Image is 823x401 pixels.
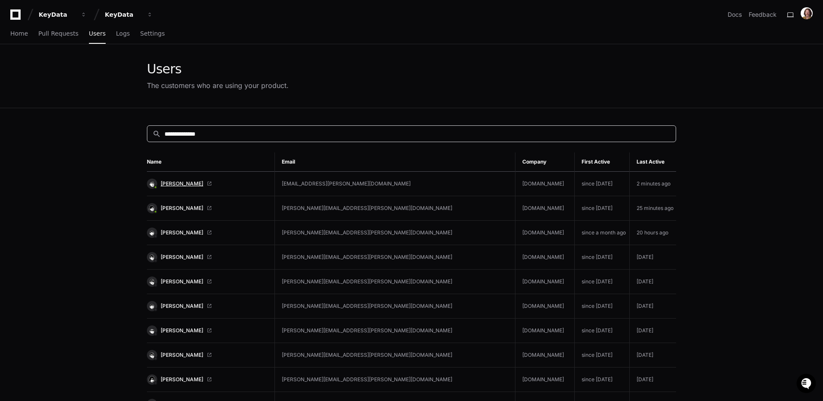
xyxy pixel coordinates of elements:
div: Welcome [9,34,156,48]
td: [EMAIL_ADDRESS][PERSON_NAME][DOMAIN_NAME] [275,172,515,196]
td: [DATE] [629,245,676,270]
div: Start new chat [39,64,141,73]
a: [PERSON_NAME] [147,276,268,287]
td: since [DATE] [575,172,629,196]
td: [PERSON_NAME][EMAIL_ADDRESS][PERSON_NAME][DOMAIN_NAME] [275,319,515,343]
img: 12.svg [148,253,156,261]
a: [PERSON_NAME] [147,228,268,238]
img: Robert Klasen [9,107,22,127]
button: KeyData [101,7,156,22]
td: [DOMAIN_NAME] [515,270,575,294]
a: Docs [728,10,742,19]
span: [PERSON_NAME] [27,115,70,122]
td: [DOMAIN_NAME] [515,368,575,392]
span: [PERSON_NAME] [161,205,203,212]
th: Company [515,152,575,172]
a: [PERSON_NAME] [147,179,268,189]
span: Users [89,31,106,36]
button: KeyData [35,7,90,22]
span: [PERSON_NAME] [161,254,203,261]
img: 8.svg [148,302,156,310]
span: Home [10,31,28,36]
td: 25 minutes ago [629,196,676,221]
td: 2 minutes ago [629,172,676,196]
span: [PERSON_NAME] [161,278,203,285]
span: Pylon [85,134,104,141]
td: [DOMAIN_NAME] [515,196,575,221]
img: 16.svg [148,375,156,383]
td: [PERSON_NAME][EMAIL_ADDRESS][PERSON_NAME][DOMAIN_NAME] [275,196,515,221]
button: Start new chat [146,67,156,77]
span: [PERSON_NAME] [161,303,203,310]
td: [DATE] [629,294,676,319]
a: Logs [116,24,130,44]
td: [PERSON_NAME][EMAIL_ADDRESS][PERSON_NAME][DOMAIN_NAME] [275,221,515,245]
img: 8294786374016_798e290d9caffa94fd1d_72.jpg [18,64,34,79]
div: The customers who are using your product. [147,80,289,91]
td: [PERSON_NAME][EMAIL_ADDRESS][PERSON_NAME][DOMAIN_NAME] [275,368,515,392]
a: [PERSON_NAME] [147,252,268,262]
span: Logs [116,31,130,36]
td: since a month ago [575,221,629,245]
iframe: Open customer support [796,373,819,396]
td: [DOMAIN_NAME] [515,343,575,368]
div: Users [147,61,289,77]
span: • [71,115,74,122]
a: [PERSON_NAME] [147,325,268,336]
th: Email [275,152,515,172]
td: [PERSON_NAME][EMAIL_ADDRESS][PERSON_NAME][DOMAIN_NAME] [275,270,515,294]
td: 20 hours ago [629,221,676,245]
a: [PERSON_NAME] [147,350,268,360]
img: 7.svg [148,179,156,188]
a: [PERSON_NAME] [147,374,268,385]
a: Settings [140,24,165,44]
td: since [DATE] [575,368,629,392]
div: KeyData [105,10,142,19]
mat-icon: search [152,130,161,138]
img: ACg8ocLxjWwHaTxEAox3-XWut-danNeJNGcmSgkd_pWXDZ2crxYdQKg=s96-c [801,7,813,19]
td: [DOMAIN_NAME] [515,319,575,343]
td: [DATE] [629,319,676,343]
a: Powered byPylon [61,134,104,141]
div: We're available if you need us! [39,73,118,79]
td: [DOMAIN_NAME] [515,245,575,270]
span: [PERSON_NAME] [161,180,203,187]
img: 8.svg [148,228,156,237]
td: since [DATE] [575,319,629,343]
img: 1736555170064-99ba0984-63c1-480f-8ee9-699278ef63ed [17,115,24,122]
td: since [DATE] [575,294,629,319]
th: Name [147,152,275,172]
td: [DATE] [629,368,676,392]
td: [DOMAIN_NAME] [515,294,575,319]
a: [PERSON_NAME] [147,203,268,213]
div: KeyData [39,10,76,19]
a: Users [89,24,106,44]
td: [PERSON_NAME][EMAIL_ADDRESS][PERSON_NAME][DOMAIN_NAME] [275,245,515,270]
td: [DATE] [629,270,676,294]
td: [PERSON_NAME][EMAIL_ADDRESS][PERSON_NAME][DOMAIN_NAME] [275,343,515,368]
th: First Active [575,152,629,172]
td: since [DATE] [575,245,629,270]
td: [DATE] [629,343,676,368]
img: 14.svg [148,204,156,212]
img: 1736555170064-99ba0984-63c1-480f-8ee9-699278ef63ed [9,64,24,79]
span: [PERSON_NAME] [161,327,203,334]
a: Home [10,24,28,44]
span: [PERSON_NAME] [161,229,203,236]
img: 6.svg [148,277,156,286]
td: since [DATE] [575,196,629,221]
span: Pull Requests [38,31,78,36]
td: [DOMAIN_NAME] [515,172,575,196]
td: [DOMAIN_NAME] [515,221,575,245]
td: since [DATE] [575,343,629,368]
span: Settings [140,31,165,36]
a: Pull Requests [38,24,78,44]
button: Feedback [749,10,777,19]
button: See all [133,92,156,102]
td: since [DATE] [575,270,629,294]
span: [PERSON_NAME] [161,352,203,358]
div: Past conversations [9,94,55,100]
img: 6.svg [148,351,156,359]
img: PlayerZero [9,9,26,26]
